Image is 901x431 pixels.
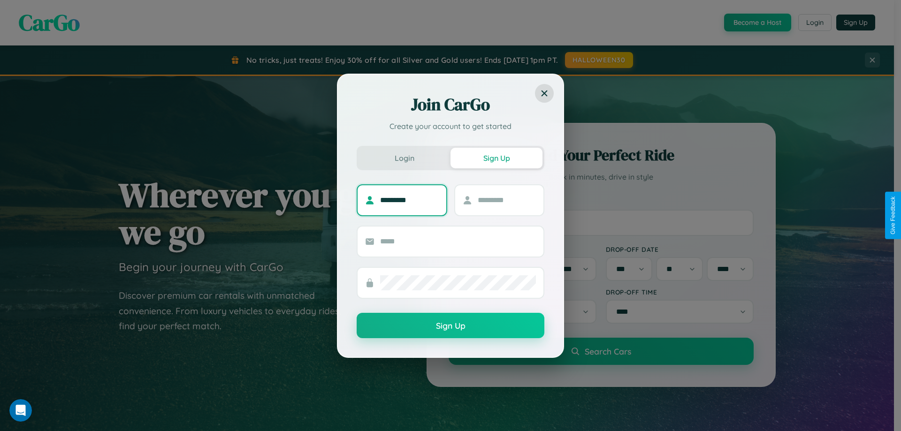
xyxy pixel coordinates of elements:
[357,121,544,132] p: Create your account to get started
[357,313,544,338] button: Sign Up
[357,93,544,116] h2: Join CarGo
[890,197,896,234] div: Give Feedback
[359,148,450,168] button: Login
[450,148,542,168] button: Sign Up
[9,399,32,422] iframe: Intercom live chat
